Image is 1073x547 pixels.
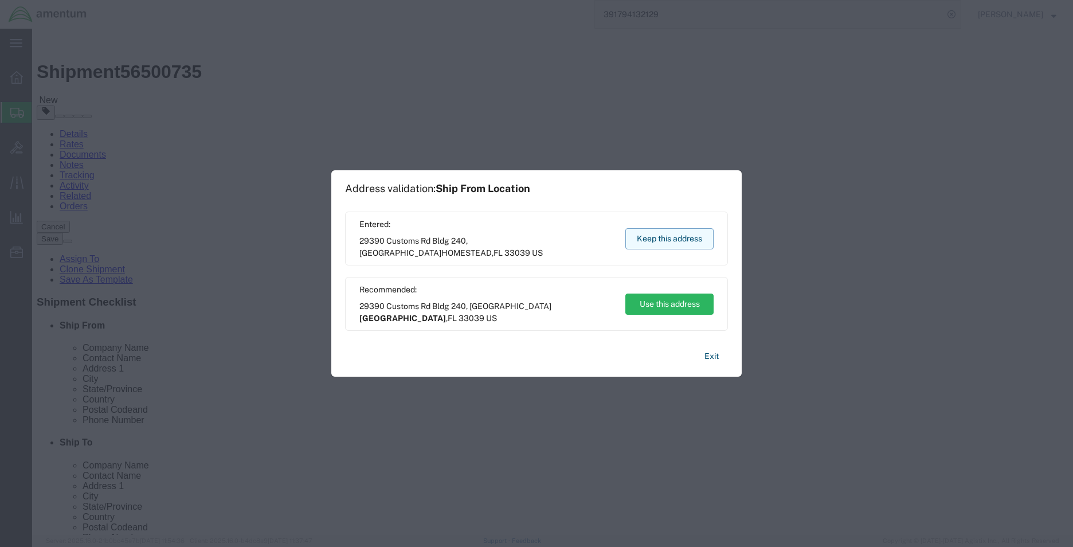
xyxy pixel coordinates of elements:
span: 33039 [504,248,530,257]
h1: Address validation: [345,182,530,195]
span: [GEOGRAPHIC_DATA] [359,314,446,323]
span: 29390 Customs Rd Bldg 240, [GEOGRAPHIC_DATA] , [359,235,614,259]
span: FL [494,248,503,257]
button: Keep this address [625,228,714,249]
span: Recommended: [359,284,614,296]
span: US [532,248,543,257]
button: Use this address [625,294,714,315]
span: 33039 [459,314,484,323]
button: Exit [695,346,728,366]
span: FL [448,314,457,323]
span: Entered: [359,218,614,230]
span: Ship From Location [436,182,530,194]
span: 29390 Customs Rd Bldg 240, [GEOGRAPHIC_DATA] , [359,300,614,325]
span: US [486,314,497,323]
span: HOMESTEAD [441,248,492,257]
